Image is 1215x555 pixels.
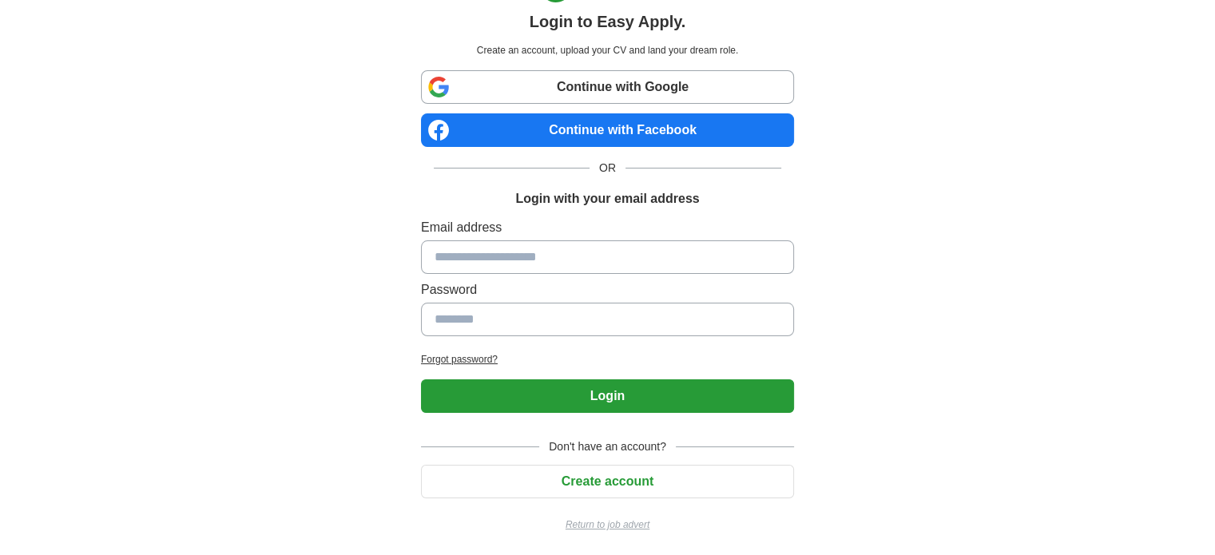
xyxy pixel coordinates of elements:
a: Continue with Google [421,70,794,104]
a: Forgot password? [421,352,794,367]
span: OR [590,160,625,176]
h1: Login with your email address [515,189,699,208]
span: Don't have an account? [539,438,676,455]
label: Password [421,280,794,299]
a: Create account [421,474,794,488]
button: Login [421,379,794,413]
p: Create an account, upload your CV and land your dream role. [424,43,791,57]
label: Email address [421,218,794,237]
a: Continue with Facebook [421,113,794,147]
h1: Login to Easy Apply. [530,10,686,34]
a: Return to job advert [421,517,794,532]
button: Create account [421,465,794,498]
